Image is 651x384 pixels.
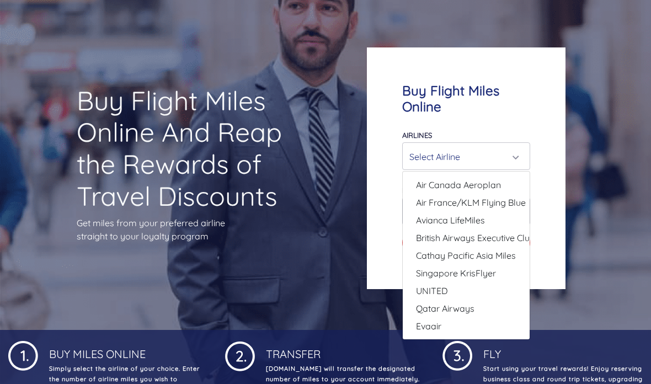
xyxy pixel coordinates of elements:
[8,339,38,371] img: 1
[416,302,474,315] span: Qatar Airways
[225,339,255,371] img: 1
[416,319,441,333] span: Evaair
[402,131,432,140] label: Airlines
[402,83,530,115] h4: Buy Flight Miles Online
[416,284,448,297] span: UNITED
[402,142,530,170] button: Select Airline
[264,339,425,361] h4: Transfer
[77,216,284,243] p: Get miles from your preferred airline straight to your loyalty program
[481,339,643,361] h4: Fly
[416,178,501,191] span: Air Canada Aeroplan
[416,266,496,280] span: Singapore KrisFlyer
[47,339,209,361] h4: Buy Miles Online
[416,249,516,262] span: Cathay Pacific Asia Miles
[416,196,526,209] span: Air France/KLM Flying Blue
[416,231,535,244] span: British Airways Executive Club
[409,146,516,167] div: Select Airline
[442,339,472,371] img: 1
[416,214,485,227] span: Avianca LifeMiles
[77,85,284,212] h1: Buy Flight Miles Online And Reap the Rewards of Travel Discounts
